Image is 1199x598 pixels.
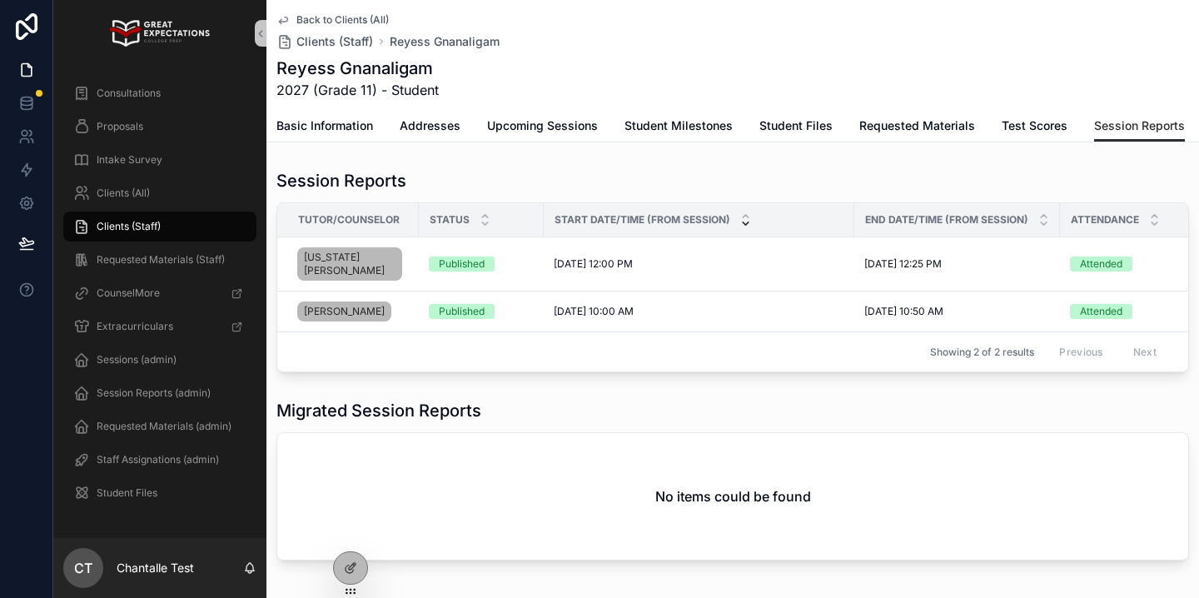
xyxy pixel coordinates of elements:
[554,257,844,271] a: [DATE] 12:00 PM
[1080,257,1122,272] div: Attended
[110,20,209,47] img: App logo
[554,305,844,318] a: [DATE] 10:00 AM
[864,257,942,271] span: [DATE] 12:25 PM
[759,111,833,144] a: Student Files
[97,453,219,466] span: Staff Assignations (admin)
[298,213,400,227] span: Tutor/Counselor
[1071,213,1139,227] span: Attendance
[97,120,143,133] span: Proposals
[276,399,481,422] h1: Migrated Session Reports
[655,486,811,506] h2: No items could be found
[117,560,194,576] p: Chantalle Test
[63,378,256,408] a: Session Reports (admin)
[63,112,256,142] a: Proposals
[487,111,598,144] a: Upcoming Sessions
[1080,304,1122,319] div: Attended
[63,245,256,275] a: Requested Materials (Staff)
[297,247,402,281] a: [US_STATE][PERSON_NAME]
[97,320,173,333] span: Extracurriculars
[63,78,256,108] a: Consultations
[97,420,231,433] span: Requested Materials (admin)
[276,33,373,50] a: Clients (Staff)
[63,445,256,475] a: Staff Assignations (admin)
[97,386,211,400] span: Session Reports (admin)
[554,305,634,318] span: [DATE] 10:00 AM
[1094,111,1185,142] a: Session Reports
[296,13,389,27] span: Back to Clients (All)
[930,346,1034,359] span: Showing 2 of 2 results
[63,178,256,208] a: Clients (All)
[487,117,598,134] span: Upcoming Sessions
[63,311,256,341] a: Extracurriculars
[63,411,256,441] a: Requested Materials (admin)
[429,257,534,272] a: Published
[276,80,439,100] span: 2027 (Grade 11) - Student
[430,213,470,227] span: Status
[297,298,409,325] a: [PERSON_NAME]
[1002,111,1067,144] a: Test Scores
[97,253,225,267] span: Requested Materials (Staff)
[97,287,160,300] span: CounselMore
[97,87,161,100] span: Consultations
[276,117,373,134] span: Basic Information
[400,117,460,134] span: Addresses
[864,305,943,318] span: [DATE] 10:50 AM
[53,67,266,530] div: scrollable content
[296,33,373,50] span: Clients (Staff)
[1094,117,1185,134] span: Session Reports
[624,117,733,134] span: Student Milestones
[74,558,92,578] span: CT
[63,478,256,508] a: Student Files
[759,117,833,134] span: Student Files
[439,257,485,272] div: Published
[864,305,1050,318] a: [DATE] 10:50 AM
[63,278,256,308] a: CounselMore
[297,244,409,284] a: [US_STATE][PERSON_NAME]
[554,257,633,271] span: [DATE] 12:00 PM
[63,345,256,375] a: Sessions (admin)
[97,153,162,167] span: Intake Survey
[390,33,500,50] a: Reyess Gnanaligam
[865,213,1028,227] span: End Date/Time (from Session)
[864,257,1050,271] a: [DATE] 12:25 PM
[276,111,373,144] a: Basic Information
[276,169,406,192] h1: Session Reports
[859,111,975,144] a: Requested Materials
[624,111,733,144] a: Student Milestones
[304,305,385,318] span: [PERSON_NAME]
[276,57,439,80] h1: Reyess Gnanaligam
[297,301,391,321] a: [PERSON_NAME]
[859,117,975,134] span: Requested Materials
[555,213,730,227] span: Start Date/Time (from Session)
[429,304,534,319] a: Published
[63,145,256,175] a: Intake Survey
[63,212,256,242] a: Clients (Staff)
[439,304,485,319] div: Published
[304,251,396,277] span: [US_STATE][PERSON_NAME]
[400,111,460,144] a: Addresses
[276,13,389,27] a: Back to Clients (All)
[97,353,177,366] span: Sessions (admin)
[97,486,157,500] span: Student Files
[97,220,161,233] span: Clients (Staff)
[97,187,150,200] span: Clients (All)
[1002,117,1067,134] span: Test Scores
